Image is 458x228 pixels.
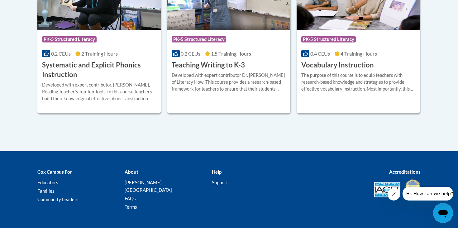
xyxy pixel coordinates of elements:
[212,180,228,185] a: Support
[172,60,245,70] h3: Teaching Writing to K-3
[37,188,55,194] a: Families
[388,188,400,201] iframe: Close message
[37,169,72,175] b: Cox Campus For
[405,179,421,201] img: IDA® Accredited
[42,60,156,80] h3: Systematic and Explicit Phonics Instruction
[211,51,251,57] span: 1.5 Training Hours
[172,72,286,92] div: Developed with expert contributor Dr. [PERSON_NAME] of Literacy How. This course provides a resea...
[301,72,415,92] div: The purpose of this course is to equip teachers with research-based knowledge and strategies to p...
[37,180,58,185] a: Educators
[172,36,226,42] span: PK-5 Structured Literacy
[310,51,330,57] span: 0.4 CEUs
[37,196,79,202] a: Community Leaders
[374,182,400,197] img: Accredited IACET® Provider
[301,60,374,70] h3: Vocabulary Instruction
[125,169,138,175] b: About
[212,169,222,175] b: Help
[51,51,71,57] span: 0.2 CEUs
[301,36,356,42] span: PK-5 Structured Literacy
[403,187,453,201] iframe: Message from company
[181,51,200,57] span: 0.2 CEUs
[125,196,136,201] a: FAQs
[81,51,118,57] span: 2 Training Hours
[433,203,453,223] iframe: Button to launch messaging window
[125,204,137,210] a: Terms
[42,36,97,42] span: PK-5 Structured Literacy
[42,82,156,102] div: Developed with expert contributor, [PERSON_NAME], Reading Teacherʹs Top Ten Tools. In this course...
[389,169,421,175] b: Accreditations
[125,180,172,193] a: [PERSON_NAME][GEOGRAPHIC_DATA]
[341,51,377,57] span: 4 Training Hours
